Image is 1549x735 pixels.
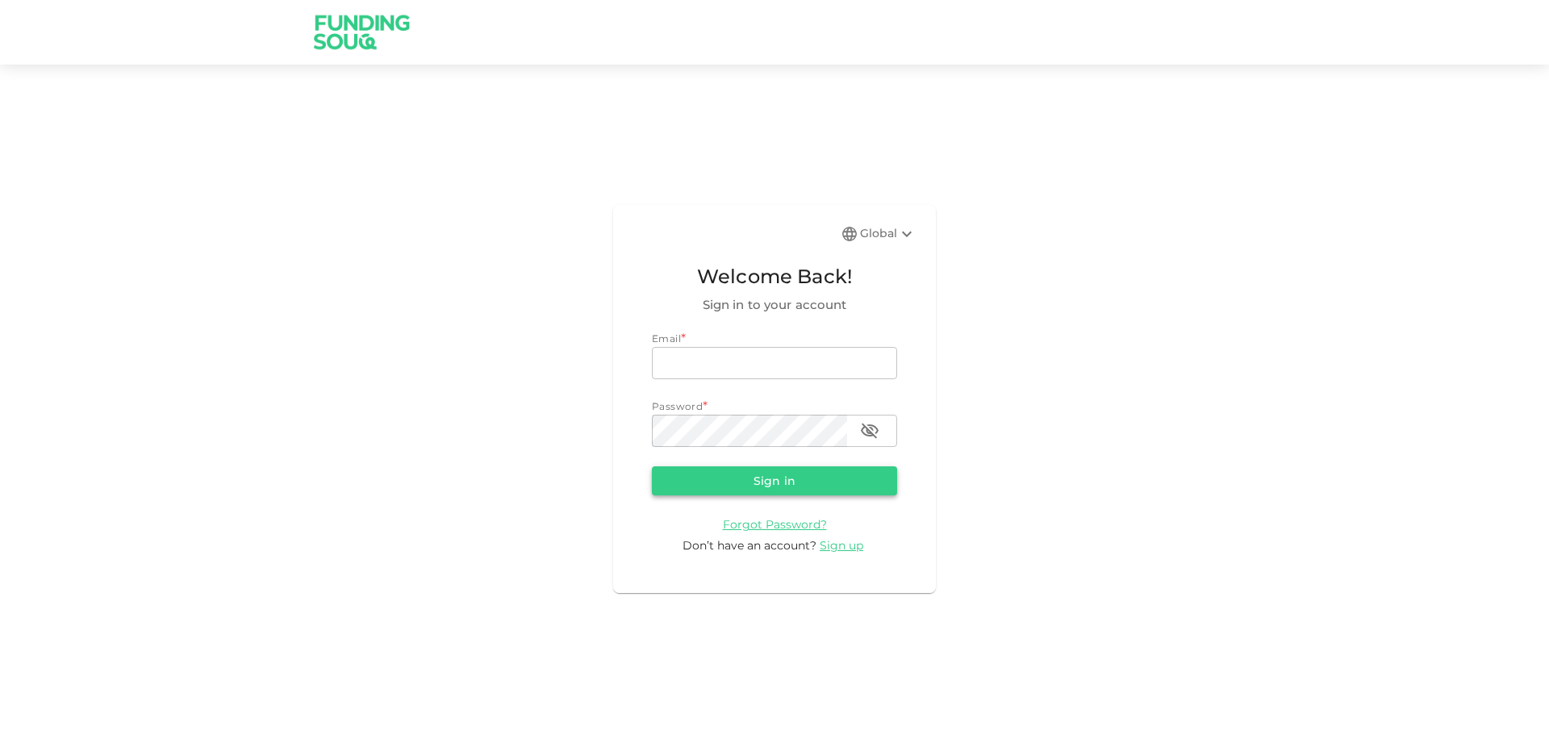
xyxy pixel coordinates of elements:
input: password [652,415,847,447]
span: Email [652,332,681,345]
span: Sign up [820,538,863,553]
span: Password [652,400,703,412]
button: Sign in [652,466,897,495]
span: Don’t have an account? [683,538,816,553]
input: email [652,347,897,379]
span: Forgot Password? [723,517,827,532]
span: Sign in to your account [652,295,897,315]
span: Welcome Back! [652,261,897,292]
div: Global [860,224,916,244]
a: Forgot Password? [723,516,827,532]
